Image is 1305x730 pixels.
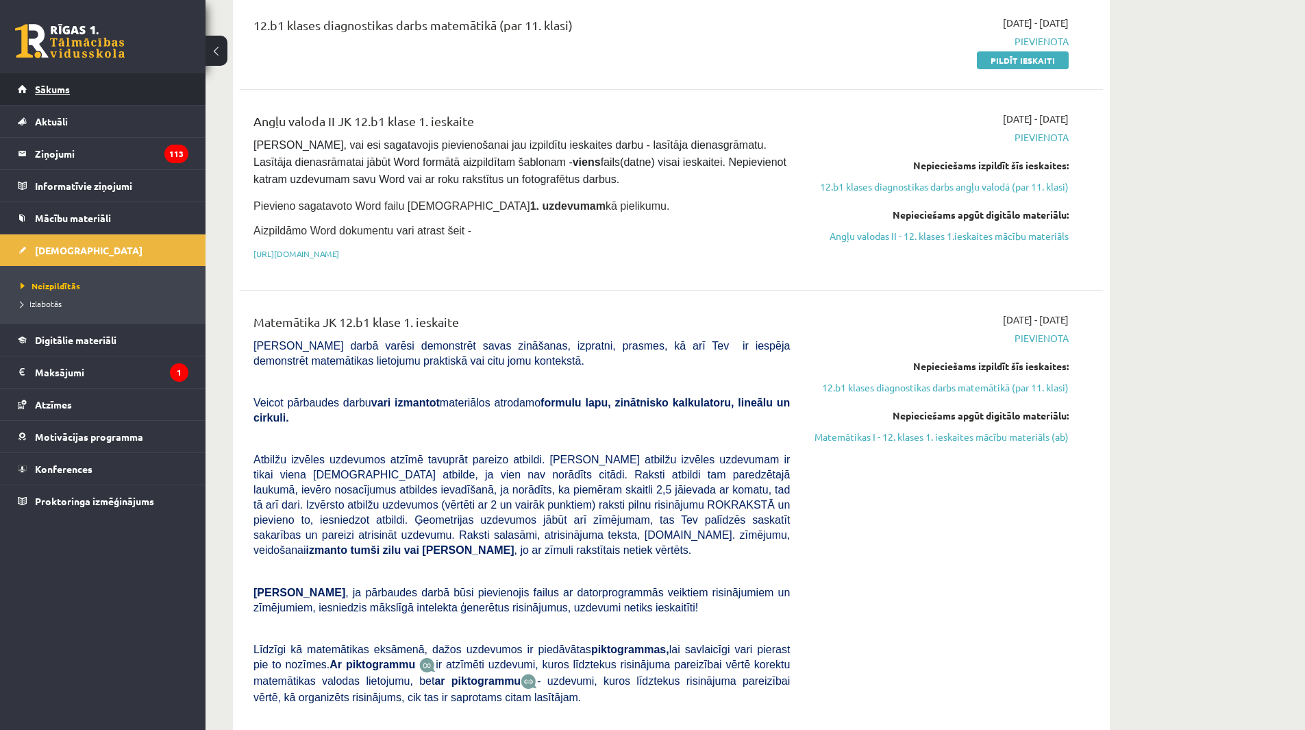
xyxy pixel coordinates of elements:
[810,359,1069,374] div: Nepieciešams izpildīt šīs ieskaites:
[15,24,125,58] a: Rīgas 1. Tālmācības vidusskola
[21,298,62,309] span: Izlabotās
[35,463,92,475] span: Konferences
[21,297,192,310] a: Izlabotās
[21,280,80,291] span: Neizpildītās
[35,138,188,169] legend: Ziņojumi
[530,200,606,212] strong: 1. uzdevumam
[330,659,415,670] b: Ar piktogrammu
[18,106,188,137] a: Aktuāli
[35,244,142,256] span: [DEMOGRAPHIC_DATA]
[18,485,188,517] a: Proktoringa izmēģinājums
[1003,16,1069,30] span: [DATE] - [DATE]
[977,51,1069,69] a: Pildīt ieskaiti
[371,397,440,409] b: vari izmantot
[810,34,1069,49] span: Pievienota
[810,180,1069,194] a: 12.b1 klases diagnostikas darbs angļu valodā (par 11. klasi)
[810,229,1069,243] a: Angļu valodas II - 12. klases 1.ieskaites mācību materiāls
[164,145,188,163] i: 113
[18,356,188,388] a: Maksājumi1
[18,73,188,105] a: Sākums
[521,674,537,690] img: wKvN42sLe3LLwAAAABJRU5ErkJggg==
[18,202,188,234] a: Mācību materiāli
[573,156,601,168] strong: viens
[434,675,521,687] b: ar piktogrammu
[18,421,188,452] a: Motivācijas programma
[253,454,790,556] span: Atbilžu izvēles uzdevumos atzīmē tavuprāt pareizo atbildi. [PERSON_NAME] atbilžu izvēles uzdevuma...
[253,340,790,367] span: [PERSON_NAME] darbā varēsi demonstrēt savas zināšanas, izpratni, prasmes, kā arī Tev ir iespēja d...
[18,389,188,420] a: Atzīmes
[18,170,188,202] a: Informatīvie ziņojumi
[306,544,347,556] b: izmanto
[253,112,790,137] div: Angļu valoda II JK 12.b1 klase 1. ieskaite
[35,356,188,388] legend: Maksājumi
[253,139,789,185] span: [PERSON_NAME], vai esi sagatavojis pievienošanai jau izpildītu ieskaites darbu - lasītāja dienasg...
[1003,313,1069,327] span: [DATE] - [DATE]
[810,158,1069,173] div: Nepieciešams izpildīt šīs ieskaites:
[253,225,471,236] span: Aizpildāmo Word dokumentu vari atrast šeit -
[18,234,188,266] a: [DEMOGRAPHIC_DATA]
[810,208,1069,222] div: Nepieciešams apgūt digitālo materiālu:
[253,644,790,670] span: Līdzīgi kā matemātikas eksāmenā, dažos uzdevumos ir piedāvātas lai savlaicīgi vari pierast pie to...
[253,313,790,338] div: Matemātika JK 12.b1 klase 1. ieskaite
[253,16,790,41] div: 12.b1 klases diagnostikas darbs matemātikā (par 11. klasi)
[18,453,188,485] a: Konferences
[253,397,790,424] span: Veicot pārbaudes darbu materiālos atrodamo
[18,324,188,356] a: Digitālie materiāli
[35,334,116,346] span: Digitālie materiāli
[419,657,436,673] img: JfuEzvunn4EvwAAAAASUVORK5CYII=
[35,115,68,127] span: Aktuāli
[810,430,1069,444] a: Matemātikas I - 12. klases 1. ieskaites mācību materiāls (ab)
[35,398,72,411] span: Atzīmes
[35,170,188,202] legend: Informatīvie ziņojumi
[253,248,339,259] a: [URL][DOMAIN_NAME]
[253,397,790,424] b: formulu lapu, zinātnisko kalkulatoru, lineālu un cirkuli.
[591,644,669,655] b: piktogrammas,
[35,430,143,443] span: Motivācijas programma
[35,495,154,507] span: Proktoringa izmēģinājums
[253,587,790,613] span: , ja pārbaudes darbā būsi pievienojis failus ar datorprogrammās veiktiem risinājumiem un zīmējumi...
[350,544,514,556] b: tumši zilu vai [PERSON_NAME]
[253,200,669,212] span: Pievieno sagatavoto Word failu [DEMOGRAPHIC_DATA] kā pielikumu.
[810,331,1069,345] span: Pievienota
[810,380,1069,395] a: 12.b1 klases diagnostikas darbs matemātikā (par 11. klasi)
[18,138,188,169] a: Ziņojumi113
[253,587,345,598] span: [PERSON_NAME]
[35,83,70,95] span: Sākums
[21,280,192,292] a: Neizpildītās
[253,659,790,687] span: ir atzīmēti uzdevumi, kuros līdztekus risinājuma pareizībai vērtē korektu matemātikas valodas lie...
[35,212,111,224] span: Mācību materiāli
[1003,112,1069,126] span: [DATE] - [DATE]
[170,363,188,382] i: 1
[810,409,1069,423] div: Nepieciešams apgūt digitālo materiālu:
[810,130,1069,145] span: Pievienota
